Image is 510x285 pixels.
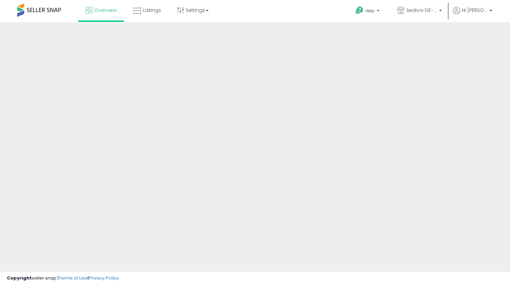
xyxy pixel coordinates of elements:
[453,7,492,22] a: Hi [PERSON_NAME]
[406,7,437,14] span: Sediva-DE-ES
[355,6,364,15] i: Get Help
[350,1,386,22] a: Help
[59,275,88,281] a: Terms of Use
[365,8,375,14] span: Help
[7,275,32,281] strong: Copyright
[462,7,487,14] span: Hi [PERSON_NAME]
[89,275,119,281] a: Privacy Policy
[7,275,119,282] div: seller snap | |
[94,7,116,14] span: Overview
[143,7,161,14] span: Listings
